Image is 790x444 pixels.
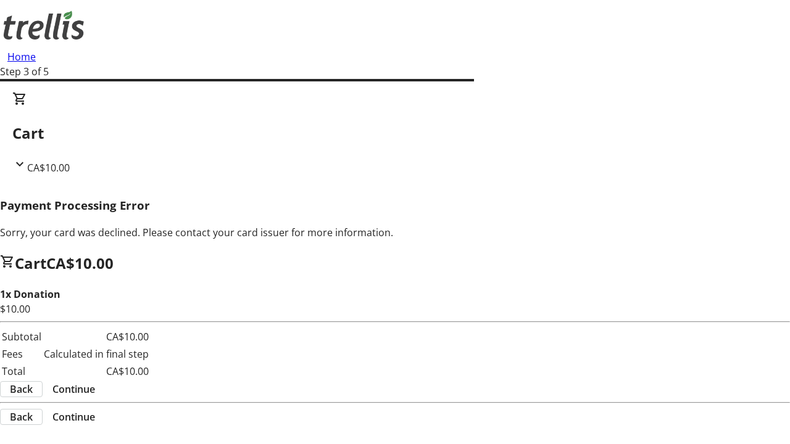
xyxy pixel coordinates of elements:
[1,363,42,379] td: Total
[15,253,46,273] span: Cart
[1,346,42,362] td: Fees
[10,409,33,424] span: Back
[43,346,149,362] td: Calculated in final step
[1,329,42,345] td: Subtotal
[52,382,95,397] span: Continue
[10,382,33,397] span: Back
[43,329,149,345] td: CA$10.00
[43,382,105,397] button: Continue
[43,363,149,379] td: CA$10.00
[27,161,70,175] span: CA$10.00
[52,409,95,424] span: Continue
[46,253,114,273] span: CA$10.00
[12,122,778,144] h2: Cart
[43,409,105,424] button: Continue
[12,91,778,175] div: CartCA$10.00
